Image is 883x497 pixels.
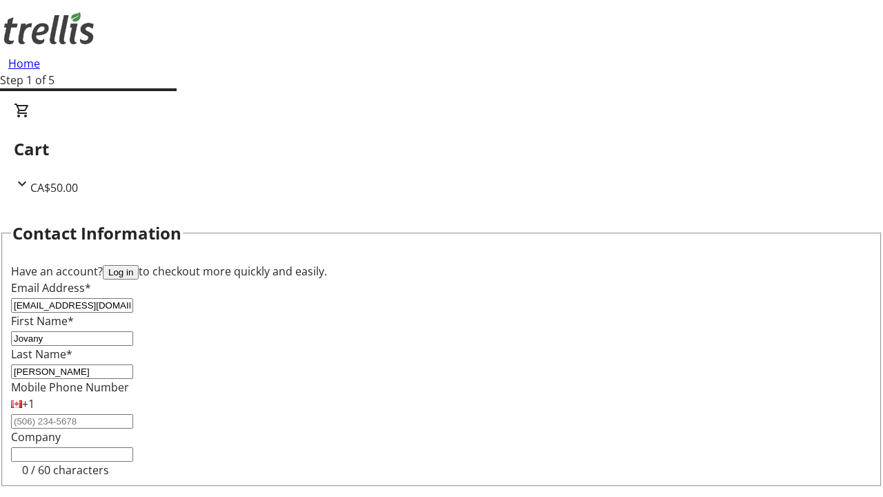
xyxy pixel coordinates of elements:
input: (506) 234-5678 [11,414,133,429]
label: Email Address* [11,280,91,295]
div: CartCA$50.00 [14,102,869,196]
h2: Cart [14,137,869,162]
label: Mobile Phone Number [11,380,129,395]
div: Have an account? to checkout more quickly and easily. [11,263,872,280]
h2: Contact Information [12,221,181,246]
label: Company [11,429,61,445]
label: Last Name* [11,347,72,362]
span: CA$50.00 [30,180,78,195]
label: First Name* [11,313,74,329]
button: Log in [103,265,139,280]
tr-character-limit: 0 / 60 characters [22,462,109,478]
